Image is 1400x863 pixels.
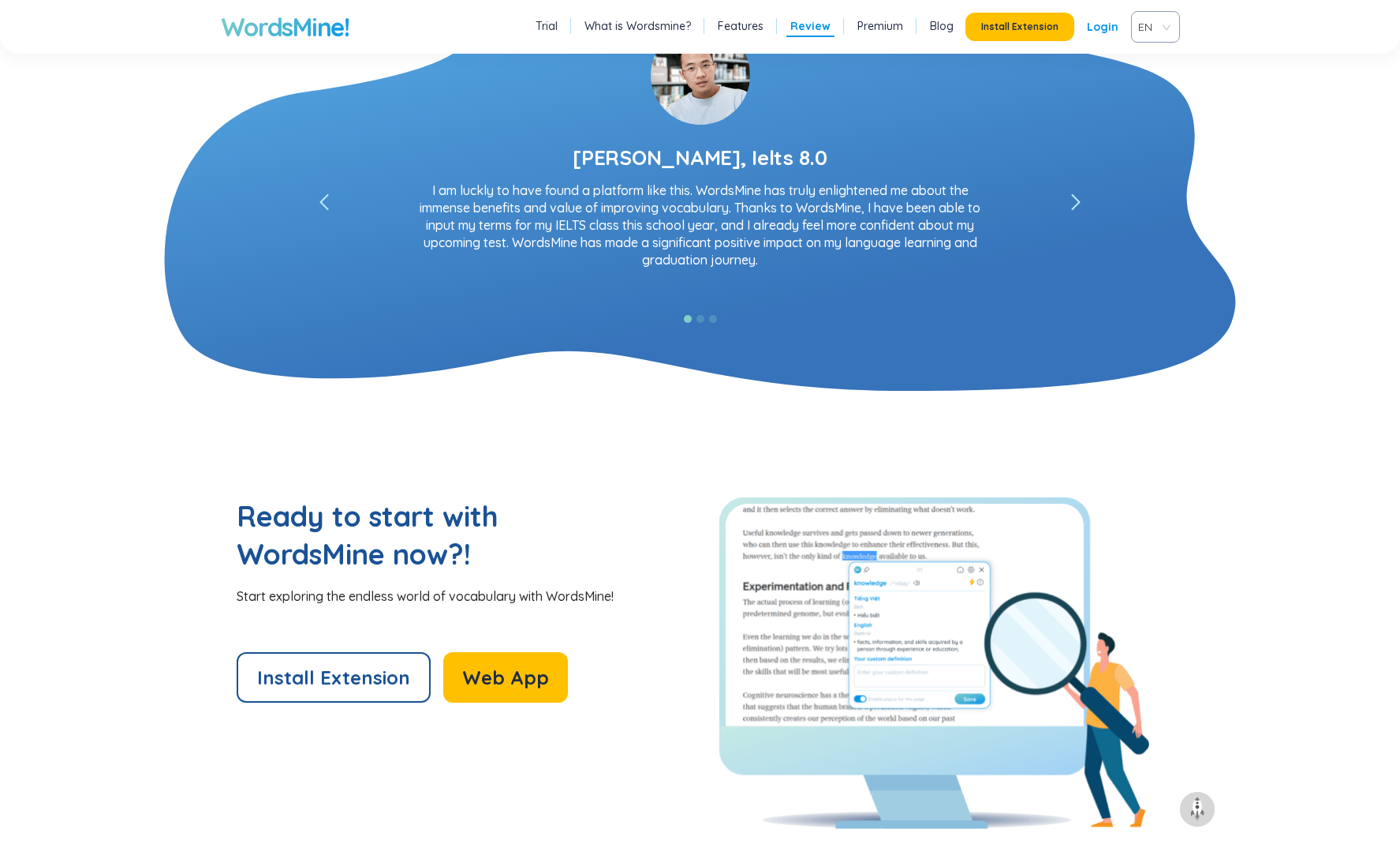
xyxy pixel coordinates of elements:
h2: Ready to start with WordsMine now?! [237,497,576,573]
span: left [1071,194,1081,212]
button: Install Extension [965,13,1074,41]
a: Features [718,18,763,34]
button: 3 [709,315,717,323]
a: Blog [930,18,954,34]
a: Review [790,18,831,34]
a: Premium [857,18,903,34]
button: 1 [684,315,692,323]
span: Install Extension [257,665,410,690]
span: Web App [462,665,549,690]
a: Trial [536,18,558,34]
a: What is Wordsmine? [584,18,691,34]
button: Install Extension [237,652,431,703]
a: Login [1087,13,1118,41]
span: Install Extension [981,21,1058,33]
a: WordsMine! [221,11,349,43]
img: Explore WordsMine! [719,497,1150,829]
span: VIE [1138,15,1167,39]
div: Start exploring the endless world of vocabulary with WordsMine! [237,587,700,605]
button: 2 [696,315,704,323]
img: to top [1185,797,1210,822]
button: Web App [443,652,568,703]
